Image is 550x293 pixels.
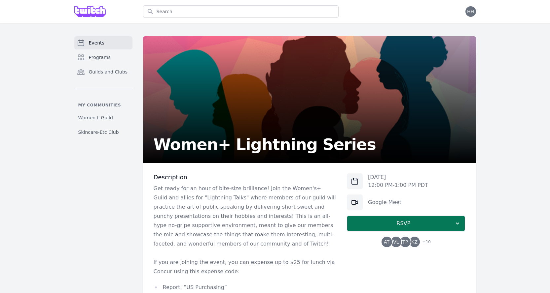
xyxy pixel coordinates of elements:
p: [DATE] [368,173,428,181]
span: RSVP [352,220,454,227]
p: 12:00 PM - 1:00 PM PDT [368,181,428,189]
a: Google Meet [368,199,401,205]
h2: Women+ Lightning Series [154,136,376,152]
button: HH [465,6,476,17]
span: Guilds and Clubs [89,69,128,75]
nav: Sidebar [74,36,132,138]
span: KZ [411,240,418,244]
h3: Description [154,173,337,181]
a: Programs [74,51,132,64]
a: Guilds and Clubs [74,65,132,78]
a: Events [74,36,132,49]
p: If you are joining the event, you can expense up to $25 for lunch via Concur using this expense c... [154,258,337,276]
a: Skincare-Etc Club [74,126,132,138]
input: Search [143,5,339,18]
img: Grove [74,6,106,17]
li: Report: “US Purchasing” [154,283,337,292]
span: Programs [89,54,111,61]
span: + 10 [419,238,431,247]
a: Women+ Guild [74,112,132,124]
span: Events [89,40,104,46]
p: Get ready for an hour of bite-size brilliance! Join the Women's+ Guild and allies for "Lightning ... [154,184,337,249]
span: HH [467,9,474,14]
span: TP [402,240,408,244]
span: VL [393,240,399,244]
button: RSVP [347,216,465,231]
p: My communities [74,103,132,108]
span: Skincare-Etc Club [78,129,119,135]
span: AT [384,240,389,244]
span: Women+ Guild [78,114,113,121]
